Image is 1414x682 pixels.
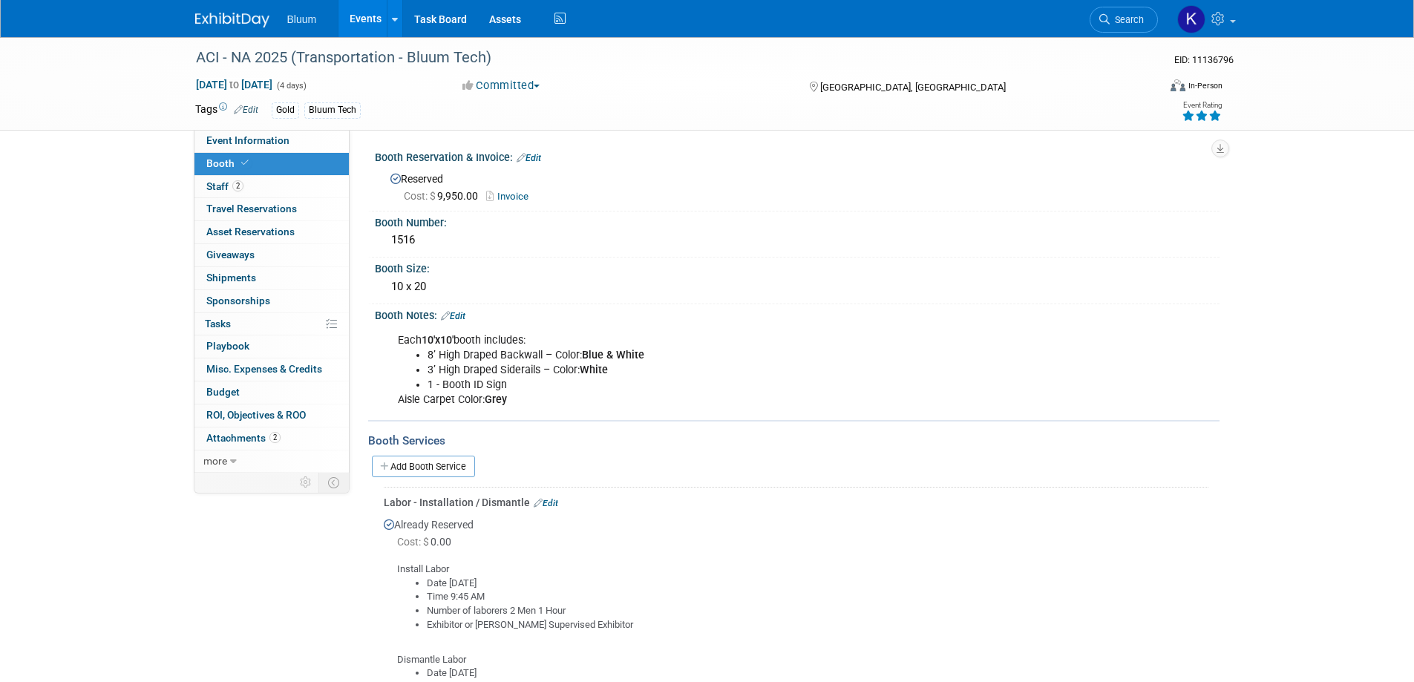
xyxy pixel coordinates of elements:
[304,102,361,118] div: Bluum Tech
[397,536,431,548] span: Cost: $
[227,79,241,91] span: to
[206,249,255,260] span: Giveaways
[206,157,252,169] span: Booth
[194,153,349,175] a: Booth
[195,13,269,27] img: ExhibitDay
[206,226,295,237] span: Asset Reservations
[457,78,546,94] button: Committed
[368,433,1220,449] div: Booth Services
[206,134,289,146] span: Event Information
[441,311,465,321] a: Edit
[206,295,270,306] span: Sponsorships
[194,221,349,243] a: Asset Reservations
[194,404,349,427] a: ROI, Objectives & ROO
[194,290,349,312] a: Sponsorships
[293,473,319,492] td: Personalize Event Tab Strip
[428,363,1047,378] li: 3’ High Draped Siderails – Color:
[1110,14,1144,25] span: Search
[195,102,258,119] td: Tags
[194,267,349,289] a: Shipments
[206,386,240,398] span: Budget
[206,363,322,375] span: Misc. Expenses & Credits
[427,666,1208,681] li: Date [DATE]
[375,212,1220,230] div: Booth Number:
[269,432,281,443] span: 2
[191,45,1136,71] div: ACI - NA 2025 (Transportation - Bluum Tech)
[194,427,349,450] a: Attachments2
[194,130,349,152] a: Event Information
[194,450,349,473] a: more
[194,244,349,266] a: Giveaways
[194,313,349,335] a: Tasks
[206,432,281,444] span: Attachments
[275,81,307,91] span: (4 days)
[375,258,1220,276] div: Booth Size:
[195,78,273,91] span: [DATE] [DATE]
[427,590,1208,604] li: Time 9:45 AM
[206,272,256,283] span: Shipments
[422,334,454,347] b: 10'x10'
[1171,79,1185,91] img: Format-Inperson.png
[234,105,258,115] a: Edit
[194,381,349,404] a: Budget
[427,577,1208,591] li: Date [DATE]
[287,13,317,25] span: Bluum
[580,364,608,376] b: White
[428,378,1047,393] li: 1 - Booth ID Sign
[386,229,1208,252] div: 1516
[1070,77,1223,99] div: Event Format
[1177,5,1205,33] img: Kellie Noller
[272,102,299,118] div: Gold
[486,191,536,202] a: Invoice
[404,190,484,202] span: 9,950.00
[206,409,306,421] span: ROI, Objectives & ROO
[1182,102,1222,109] div: Event Rating
[194,176,349,198] a: Staff2
[428,348,1047,363] li: 8’ High Draped Backwall – Color:
[384,495,1208,510] div: Labor - Installation / Dismantle
[203,455,227,467] span: more
[194,358,349,381] a: Misc. Expenses & Credits
[318,473,349,492] td: Toggle Event Tabs
[206,203,297,214] span: Travel Reservations
[820,82,1006,93] span: [GEOGRAPHIC_DATA], [GEOGRAPHIC_DATA]
[194,198,349,220] a: Travel Reservations
[386,168,1208,204] div: Reserved
[485,393,507,406] b: Grey
[427,618,1208,632] li: Exhibitor or [PERSON_NAME] Supervised Exhibitor
[1174,54,1234,65] span: Event ID: 11136796
[372,456,475,477] a: Add Booth Service
[205,318,231,329] span: Tasks
[241,159,249,167] i: Booth reservation complete
[427,604,1208,618] li: Number of laborers 2 Men 1 Hour
[206,180,243,192] span: Staff
[582,349,644,361] b: Blue & White
[194,335,349,358] a: Playbook
[534,498,558,508] a: Edit
[232,180,243,191] span: 2
[517,153,541,163] a: Edit
[206,340,249,352] span: Playbook
[375,146,1220,165] div: Booth Reservation & Invoice:
[397,536,457,548] span: 0.00
[375,304,1220,324] div: Booth Notes:
[387,326,1056,415] div: Each booth includes: Aisle Carpet Color:
[386,275,1208,298] div: 10 x 20
[1090,7,1158,33] a: Search
[404,190,437,202] span: Cost: $
[1188,80,1222,91] div: In-Person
